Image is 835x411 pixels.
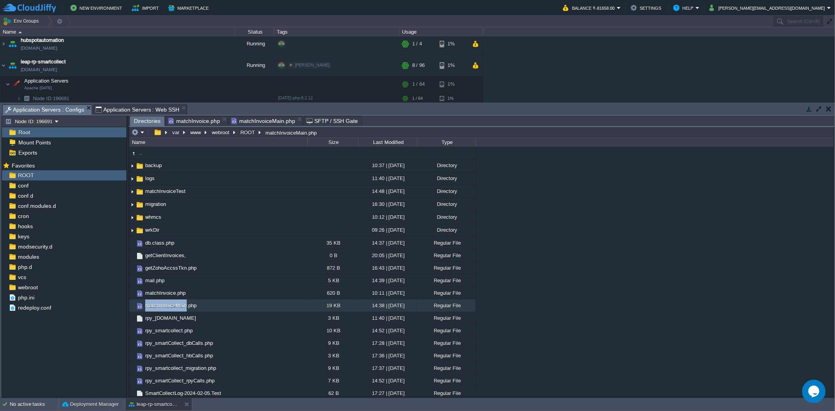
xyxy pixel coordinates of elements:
img: AMDAwAAAACH5BAEAAAAALAAAAAABAAEAAAICRAEAOw== [7,33,18,54]
span: hubspotautomation [21,36,64,44]
a: mail.php [144,277,166,284]
img: AMDAwAAAACH5BAEAAAAALAAAAAABAAEAAAICRAEAOw== [135,314,144,323]
img: AMDAwAAAACH5BAEAAAAALAAAAAABAAEAAAICRAEAOw== [135,389,144,398]
div: Directory [417,224,476,236]
div: Regular File [417,262,476,274]
div: Directory [417,211,476,223]
img: AMDAwAAAACH5BAEAAAAALAAAAAABAAEAAAICRAEAOw== [129,173,135,185]
span: [PERSON_NAME] [295,63,330,67]
button: New Environment [70,3,124,13]
button: Marketplace [168,3,211,13]
div: 09:26 | [DATE] [358,224,417,236]
img: AMDAwAAAACH5BAEAAAAALAAAAAABAAEAAAICRAEAOw== [16,92,21,105]
img: AMDAwAAAACH5BAEAAAAALAAAAAABAAEAAAICRAEAOw== [129,287,135,299]
div: Name [130,138,307,147]
a: keys [16,233,31,240]
button: Settings [631,3,664,13]
div: 7 KB [307,375,358,387]
img: AMDAwAAAACH5BAEAAAAALAAAAAABAAEAAAICRAEAOw== [135,352,144,361]
button: Import [132,3,161,13]
a: wrkDir [144,227,161,233]
div: Type [418,138,476,147]
div: 16:43 | [DATE] [358,262,417,274]
img: AMDAwAAAACH5BAEAAAAALAAAAAABAAEAAAICRAEAOw== [129,350,135,362]
div: 14:38 | [DATE] [358,299,417,312]
img: AMDAwAAAACH5BAEAAAAALAAAAAABAAEAAAICRAEAOw== [135,364,144,373]
div: Regular File [417,362,476,374]
span: matchInvoiceMain.php [231,116,295,126]
a: redeploy.conf [16,304,52,311]
span: hooks [16,223,34,230]
img: AMDAwAAAACH5BAEAAAAALAAAAAABAAEAAAICRAEAOw== [135,175,144,183]
div: Regular File [417,249,476,261]
a: .. [138,150,143,156]
div: 14:52 | [DATE] [358,324,417,337]
span: rpy_smartCollect_rpyCalls.php [144,377,216,384]
a: rpy_smartcollect.php [144,327,194,334]
img: AMDAwAAAACH5BAEAAAAALAAAAAABAAEAAAICRAEAOw== [135,339,144,348]
div: Directory [417,159,476,171]
span: matchInvoiceMain.php [144,302,198,309]
div: Regular File [417,237,476,249]
div: No active tasks [10,398,59,411]
a: modsecurity.d [16,243,54,250]
div: 10:11 | [DATE] [358,287,417,299]
span: Application Servers : Configs [5,105,84,115]
div: Regular File [417,324,476,337]
a: php.d [16,263,33,270]
button: Help [673,3,696,13]
div: Regular File [417,337,476,349]
a: rpy_smartCollect_dbCalls.php [144,340,214,346]
img: AMDAwAAAACH5BAEAAAAALAAAAAABAAEAAAICRAEAOw== [18,31,22,33]
a: [DOMAIN_NAME] [21,66,57,74]
img: AMDAwAAAACH5BAEAAAAALAAAAAABAAEAAAICRAEAOw== [135,187,144,196]
div: Directory [417,198,476,210]
span: Exports [17,149,38,156]
a: matchInvoiceTest [144,188,187,195]
img: AMDAwAAAACH5BAEAAAAALAAAAAABAAEAAAICRAEAOw== [135,239,144,248]
button: Env Groups [3,16,41,27]
span: logs [144,175,156,182]
img: AMDAwAAAACH5BAEAAAAALAAAAAABAAEAAAICRAEAOw== [135,162,144,170]
div: 1% [440,92,465,105]
div: Regular File [417,387,476,399]
img: AMDAwAAAACH5BAEAAAAALAAAAAABAAEAAAICRAEAOw== [129,211,135,224]
div: 1 / 64 [412,76,425,92]
div: 3 KB [307,312,358,324]
div: 3 KB [307,350,358,362]
div: 14:52 | [DATE] [358,375,417,387]
div: Regular File [417,274,476,287]
span: [DATE]-php-8.2.12 [278,96,313,100]
div: 14:39 | [DATE] [358,274,417,287]
a: matchInvoice.php [144,290,187,296]
div: matchInvoiceMain.php [263,129,317,136]
button: www [189,129,203,136]
img: AMDAwAAAACH5BAEAAAAALAAAAAABAAEAAAICRAEAOw== [129,149,138,158]
a: rpy_[DOMAIN_NAME] [144,315,197,321]
a: migration [144,201,167,207]
span: modules [16,253,40,260]
div: Last Modified [359,138,417,147]
div: 1% [440,55,465,76]
div: 17:28 | [DATE] [358,337,417,349]
span: SFTP / SSH Gate [307,116,358,126]
img: AMDAwAAAACH5BAEAAAAALAAAAAABAAEAAAICRAEAOw== [129,198,135,211]
img: AMDAwAAAACH5BAEAAAAALAAAAAABAAEAAAICRAEAOw== [129,160,135,172]
div: 10 KB [307,324,358,337]
span: Directories [134,116,161,126]
span: php.ini [16,294,36,301]
div: Regular File [417,350,476,362]
a: conf.modules.d [16,202,57,209]
div: 1% [440,76,465,92]
div: 1% [440,33,465,54]
img: AMDAwAAAACH5BAEAAAAALAAAAAABAAEAAAICRAEAOw== [135,302,144,310]
div: 620 B [307,287,358,299]
a: getZohoAccssTkn.php [144,265,198,271]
